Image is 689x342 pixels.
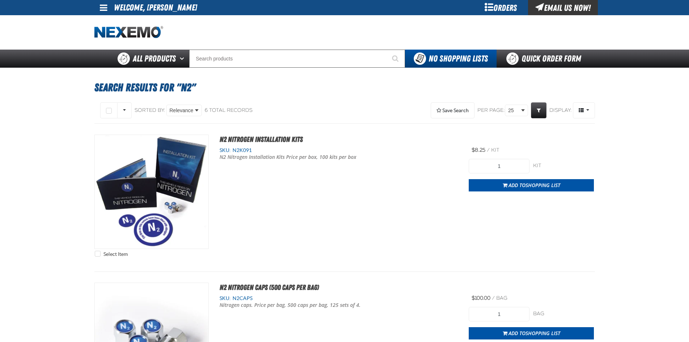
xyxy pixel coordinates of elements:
[220,147,458,154] div: SKU:
[95,135,208,249] img: N2 Nitrogen Installation Kits
[135,107,165,113] span: Sorted By:
[469,307,529,321] input: Product Quantity
[94,78,595,97] h1: Search Results for "N2"
[170,107,193,114] span: Relevance
[573,103,595,118] span: Product Grid Views Toolbar
[220,295,458,302] div: SKU:
[442,107,469,113] span: Save Search
[472,147,485,153] span: $8.25
[133,52,176,65] span: All Products
[477,107,505,114] span: Per page:
[405,50,497,68] button: You do not have available Shopping Lists. Open to Create a New List
[573,102,595,118] button: Product Grid Views Toolbar
[492,295,495,301] span: /
[549,107,572,113] span: Display:
[387,50,405,68] button: Start Searching
[509,182,560,189] span: Add to
[469,159,529,173] input: Product Quantity
[220,283,319,292] a: N2 Nitrogen Caps (500 caps per bag)
[491,147,499,153] span: kit
[95,251,101,257] input: Select Item
[220,135,303,144] a: N2 Nitrogen Installation Kits
[487,147,490,153] span: /
[177,50,189,68] button: Open All Products pages
[117,102,132,118] button: Rows selection options
[526,182,560,189] span: Shopping List
[94,26,163,39] img: Nexemo logo
[531,102,546,118] a: Expand or Collapse Grid Filters
[95,135,208,249] : View Details of the N2 Nitrogen Installation Kits
[509,330,560,337] span: Add to
[95,251,128,258] label: Select Item
[94,26,163,39] a: Home
[497,50,595,68] a: Quick Order Form
[469,327,594,339] button: Add toShopping List
[526,330,560,337] span: Shopping List
[533,311,594,317] div: bag
[189,50,405,68] input: Search
[220,154,363,161] p: N2 Nitrogen Installation Kits Price per box, 100 kits per box
[508,107,520,114] span: 25
[533,162,594,169] div: kit
[469,179,594,191] button: Add toShopping List
[231,295,252,301] span: N2CAPS
[205,107,252,114] div: 6 total records
[220,302,363,309] p: Nitrogen caps. Price per bag, 500 caps per bag, 125 sets of 4.
[231,147,252,153] span: N2K091
[431,102,475,118] button: Expand or Collapse Saved Search drop-down to save a search query
[496,295,507,301] span: bag
[472,295,490,301] span: $100.00
[429,54,488,64] span: No Shopping Lists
